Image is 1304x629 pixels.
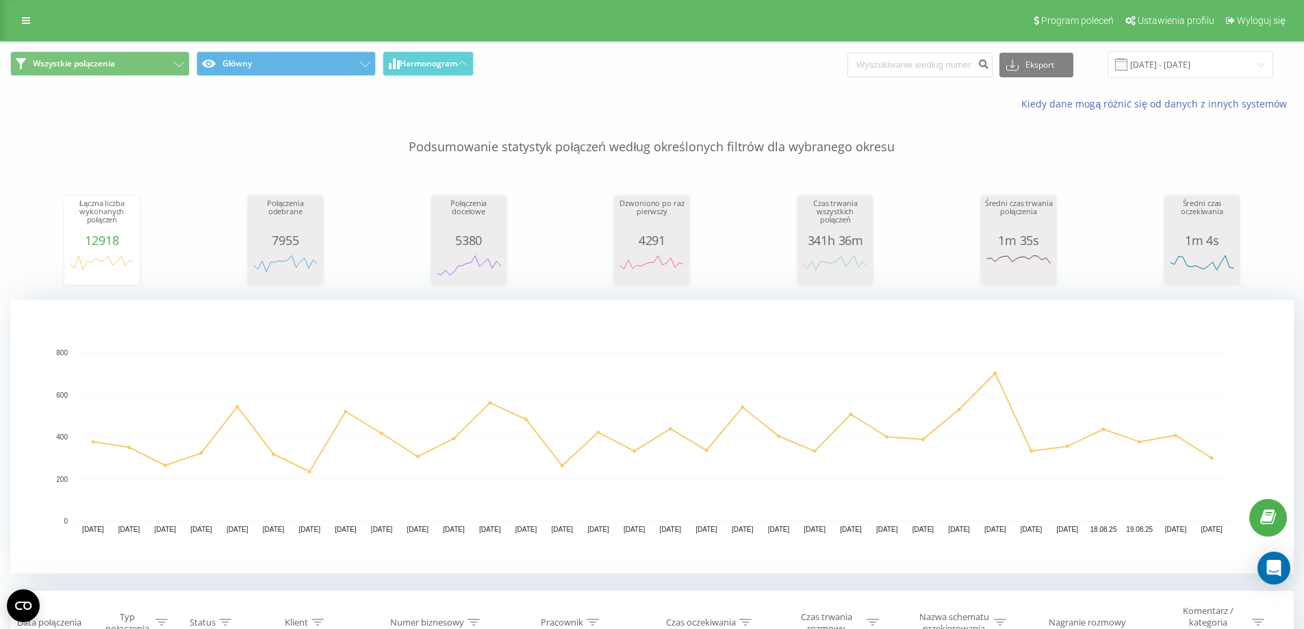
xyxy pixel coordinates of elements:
svg: A chart. [1168,247,1236,288]
svg: A chart. [435,247,503,288]
text: [DATE] [876,526,898,533]
svg: A chart. [984,247,1053,288]
text: [DATE] [82,526,104,533]
span: Harmonogram [400,59,457,68]
div: Czas oczekiwania [666,617,736,628]
text: 400 [56,433,68,441]
text: [DATE] [298,526,320,533]
div: Połączenia odebrane [251,199,320,233]
text: [DATE] [587,526,609,533]
text: [DATE] [515,526,537,533]
div: Średni czas trwania połączenia [984,199,1053,233]
text: [DATE] [1021,526,1043,533]
text: [DATE] [227,526,248,533]
span: Ustawienia profilu [1138,15,1214,26]
a: Kiedy dane mogą różnić się od danych z innych systemów [1021,97,1294,110]
div: Średni czas oczekiwania [1168,199,1236,233]
text: [DATE] [912,526,934,533]
text: [DATE] [551,526,573,533]
div: 7955 [251,233,320,247]
svg: A chart. [10,300,1294,574]
text: [DATE] [948,526,970,533]
button: Główny [196,51,376,76]
text: [DATE] [624,526,645,533]
div: Pracownik [541,617,583,628]
text: [DATE] [660,526,682,533]
svg: A chart. [68,247,136,288]
div: 1m 35s [984,233,1053,247]
div: Open Intercom Messenger [1257,552,1290,585]
svg: A chart. [617,247,686,288]
p: Podsumowanie statystyk połączeń według określonych filtrów dla wybranego okresu [10,111,1294,156]
text: [DATE] [1201,526,1223,533]
text: [DATE] [263,526,285,533]
text: 200 [56,476,68,483]
text: 19.08.25 [1126,526,1153,533]
text: [DATE] [804,526,826,533]
text: 800 [56,349,68,357]
button: Open CMP widget [7,589,40,622]
span: Wszystkie połączenia [33,58,115,69]
div: 4291 [617,233,686,247]
div: 341h 36m [801,233,869,247]
svg: A chart. [801,247,869,288]
span: Wyloguj się [1237,15,1286,26]
text: 18.08.25 [1090,526,1117,533]
text: [DATE] [768,526,790,533]
text: [DATE] [1057,526,1079,533]
button: Wszystkie połączenia [10,51,190,76]
div: 5380 [435,233,503,247]
text: [DATE] [118,526,140,533]
text: [DATE] [984,526,1006,533]
div: Klient [285,617,308,628]
text: [DATE] [155,526,177,533]
button: Harmonogram [383,51,474,76]
div: Data połączenia [17,617,81,628]
text: [DATE] [1165,526,1187,533]
input: Wyszukiwanie według numeru [847,53,993,77]
div: Łączna liczba wykonanych połączeń [68,199,136,233]
text: [DATE] [443,526,465,533]
text: [DATE] [732,526,754,533]
text: [DATE] [840,526,862,533]
button: Eksport [999,53,1073,77]
text: 0 [64,517,68,525]
text: 600 [56,391,68,399]
text: [DATE] [190,526,212,533]
div: 1m 4s [1168,233,1236,247]
div: Czas trwania wszystkich połączeń [801,199,869,233]
text: [DATE] [371,526,393,533]
div: 12918 [68,233,136,247]
text: [DATE] [335,526,357,533]
div: Nagranie rozmowy [1049,617,1126,628]
text: [DATE] [407,526,429,533]
text: [DATE] [695,526,717,533]
div: Połączenia docelowe [435,199,503,233]
div: Dzwoniono po raz pierwszy [617,199,686,233]
span: Program poleceń [1041,15,1114,26]
text: [DATE] [479,526,501,533]
svg: A chart. [251,247,320,288]
div: Status [190,617,216,628]
div: Numer biznesowy [390,617,464,628]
